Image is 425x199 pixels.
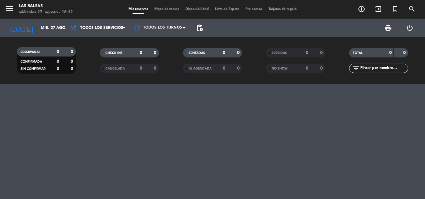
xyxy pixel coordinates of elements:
strong: 0 [57,50,59,54]
span: SENTADAS [189,52,205,55]
span: NO SHOW [272,67,287,70]
i: arrow_drop_down [58,24,65,32]
strong: 0 [57,66,59,71]
span: Lista de Espera [212,7,242,11]
strong: 0 [306,51,308,55]
i: [DATE] [5,21,38,35]
span: Pre-acceso [242,7,265,11]
span: SERVIDAS [272,52,287,55]
strong: 0 [320,51,324,55]
i: add_circle_outline [358,5,365,13]
strong: 0 [154,51,157,55]
i: exit_to_app [375,5,382,13]
span: RESERVADAS [21,51,40,54]
span: print [385,24,392,32]
strong: 0 [389,51,392,55]
i: turned_in_not [391,5,399,13]
span: RE AGENDADA [189,67,212,70]
strong: 0 [71,50,74,54]
i: power_settings_new [406,24,413,32]
span: Disponibilidad [182,7,212,11]
strong: 0 [223,51,225,55]
span: Tarjetas de regalo [265,7,300,11]
i: filter_list [352,65,360,72]
strong: 0 [57,59,59,64]
span: Todos los servicios [80,26,123,30]
span: Mis reservas [125,7,151,11]
span: CONFIRMADA [21,60,42,63]
button: menu [5,4,14,15]
span: CANCELADA [105,67,125,70]
strong: 0 [237,66,241,70]
span: CHECK INS [105,52,123,55]
strong: 0 [320,66,324,70]
div: miércoles 27. agosto - 16:12 [19,9,73,16]
strong: 0 [140,66,142,70]
i: menu [5,4,14,13]
strong: 0 [140,51,142,55]
strong: 0 [154,66,157,70]
strong: 0 [306,66,308,70]
strong: 0 [71,66,74,71]
i: search [408,5,416,13]
span: Mapa de mesas [151,7,182,11]
span: SIN CONFIRMAR [21,67,45,70]
div: Las Balsas [19,3,73,9]
input: Filtrar por nombre... [360,65,408,72]
span: TOTAL [353,52,362,55]
span: pending_actions [196,24,203,32]
div: LOG OUT [399,19,420,37]
strong: 0 [71,59,74,64]
strong: 0 [403,51,407,55]
strong: 0 [237,51,241,55]
strong: 0 [223,66,225,70]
